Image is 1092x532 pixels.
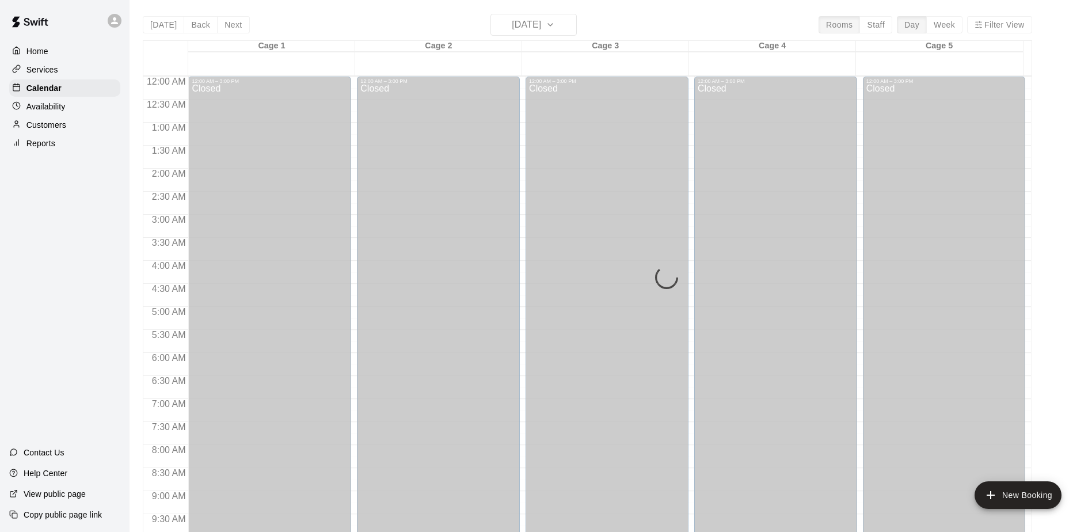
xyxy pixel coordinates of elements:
p: Contact Us [24,447,64,458]
span: 5:30 AM [149,330,189,340]
p: Help Center [24,468,67,479]
span: 12:30 AM [144,100,189,109]
p: Customers [26,119,66,131]
div: Cage 4 [689,41,856,52]
p: View public page [24,488,86,500]
span: 6:00 AM [149,353,189,363]
div: Cage 5 [856,41,1023,52]
p: Copy public page link [24,509,102,520]
a: Availability [9,98,120,115]
span: 8:30 AM [149,468,189,478]
a: Customers [9,116,120,134]
div: 12:00 AM – 3:00 PM [360,78,516,84]
span: 2:30 AM [149,192,189,202]
span: 7:00 AM [149,399,189,409]
div: Cage 1 [188,41,355,52]
span: 4:00 AM [149,261,189,271]
p: Home [26,45,48,57]
div: 12:00 AM – 3:00 PM [529,78,685,84]
div: 12:00 AM – 3:00 PM [192,78,348,84]
a: Calendar [9,79,120,97]
p: Reports [26,138,55,149]
span: 1:30 AM [149,146,189,155]
a: Home [9,43,120,60]
p: Calendar [26,82,62,94]
a: Reports [9,135,120,152]
p: Availability [26,101,66,112]
span: 3:30 AM [149,238,189,248]
span: 8:00 AM [149,445,189,455]
span: 5:00 AM [149,307,189,317]
div: Cage 3 [522,41,689,52]
div: 12:00 AM – 3:00 PM [866,78,1022,84]
span: 9:30 AM [149,514,189,524]
span: 3:00 AM [149,215,189,225]
span: 7:30 AM [149,422,189,432]
div: Cage 2 [355,41,522,52]
span: 12:00 AM [144,77,189,86]
span: 4:30 AM [149,284,189,294]
div: 12:00 AM – 3:00 PM [698,78,854,84]
p: Services [26,64,58,75]
span: 9:00 AM [149,491,189,501]
span: 1:00 AM [149,123,189,132]
span: 2:00 AM [149,169,189,178]
span: 6:30 AM [149,376,189,386]
button: add [975,481,1061,509]
a: Services [9,61,120,78]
